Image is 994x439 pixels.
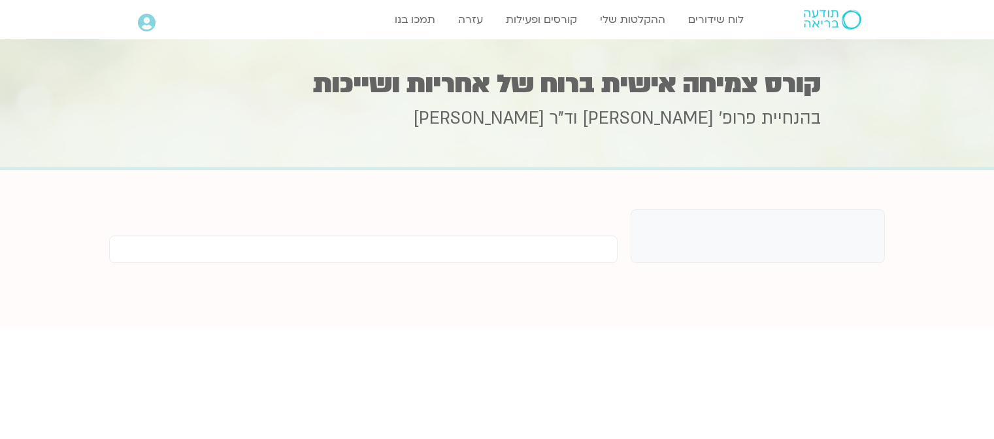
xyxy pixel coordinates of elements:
[593,7,672,32] a: ההקלטות שלי
[174,71,821,97] h1: קורס צמיחה אישית ברוח של אחריות ושייכות
[414,107,756,130] span: פרופ' [PERSON_NAME] וד"ר [PERSON_NAME]
[761,107,821,130] span: בהנחיית
[388,7,442,32] a: תמכו בנו
[452,7,489,32] a: עזרה
[682,7,750,32] a: לוח שידורים
[804,10,861,29] img: תודעה בריאה
[499,7,584,32] a: קורסים ופעילות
